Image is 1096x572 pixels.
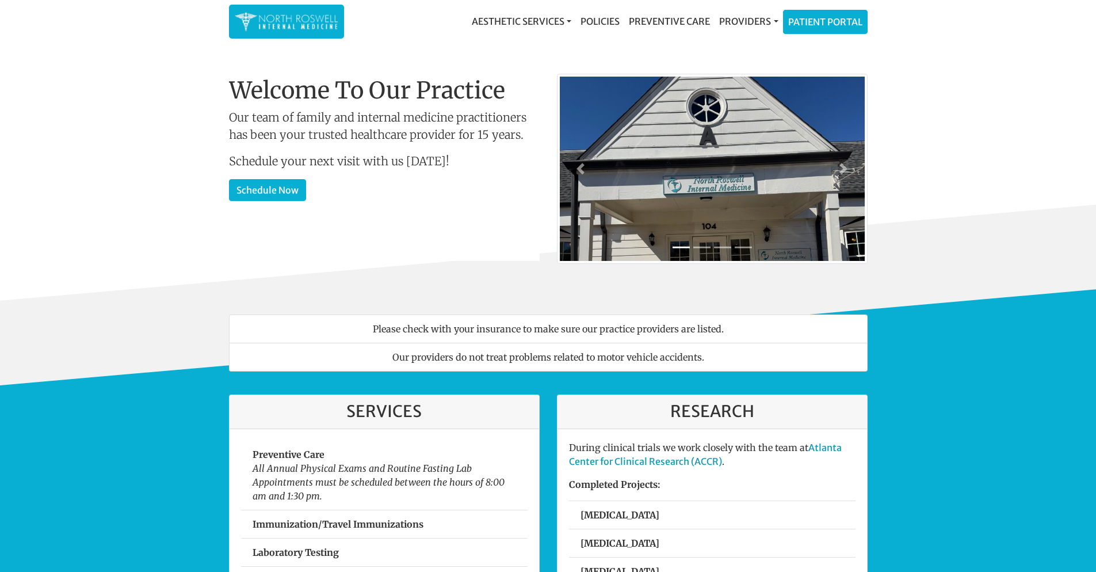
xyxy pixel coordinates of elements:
p: During clinical trials we work closely with the team at . [569,441,856,468]
p: Schedule your next visit with us [DATE]! [229,153,540,170]
a: Preventive Care [624,10,715,33]
strong: Laboratory Testing [253,547,339,558]
p: Our team of family and internal medicine practitioners has been your trusted healthcare provider ... [229,109,540,143]
h1: Welcome To Our Practice [229,77,540,104]
li: Our providers do not treat problems related to motor vehicle accidents. [229,343,868,372]
a: Policies [576,10,624,33]
strong: Completed Projects: [569,479,660,490]
a: Patient Portal [784,10,867,33]
em: All Annual Physical Exams and Routine Fasting Lab Appointments must be scheduled between the hour... [253,463,505,502]
strong: Immunization/Travel Immunizations [253,518,423,530]
strong: Preventive Care [253,449,324,460]
strong: [MEDICAL_DATA] [581,509,659,521]
a: Schedule Now [229,179,306,201]
strong: [MEDICAL_DATA] [581,537,659,549]
h3: Services [241,402,528,422]
h3: Research [569,402,856,422]
a: Aesthetic Services [467,10,576,33]
a: Providers [715,10,782,33]
img: North Roswell Internal Medicine [235,10,338,33]
a: Atlanta Center for Clinical Research (ACCR) [569,442,842,467]
li: Please check with your insurance to make sure our practice providers are listed. [229,315,868,343]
